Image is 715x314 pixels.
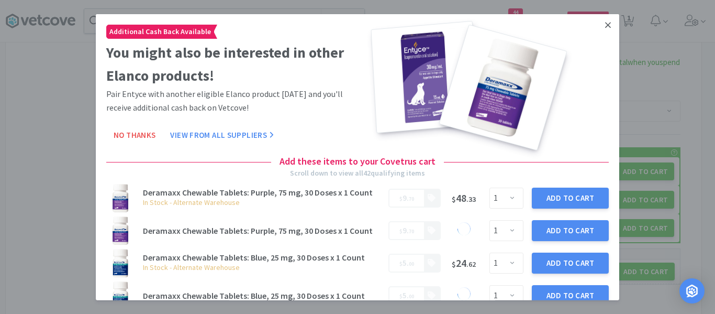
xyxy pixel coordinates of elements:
[399,196,403,202] span: $
[399,228,403,235] span: $
[106,249,135,277] img: 42eac7e6b68649eea33e2076fa326056_196558.jpeg
[271,154,444,169] h4: Add these items to your Covetrus cart
[409,293,414,300] span: 00
[106,216,135,245] img: 77fa4bcb430041c29cb06d5d5080539a_196476.jpeg
[452,256,476,269] span: 24
[532,188,609,209] button: Add to Cart
[403,290,407,300] span: 5
[163,125,281,146] button: View From All Suppliers
[143,291,382,300] h3: Deramaxx Chewable Tablets: Blue, 25 mg, 30 Doses x 1 Count
[399,193,414,203] span: .
[403,193,407,203] span: 9
[409,196,414,202] span: 70
[106,125,163,146] button: No Thanks
[409,228,414,235] span: 70
[143,262,382,273] h6: In Stock - Alternate Warehouse
[143,226,382,235] h3: Deramaxx Chewable Tablets: Purple, 75 mg, 30 Doses x 1 Count
[403,258,407,268] span: 5
[452,259,456,269] span: $
[106,184,135,212] img: 77fa4bcb430041c29cb06d5d5080539a_196476.jpeg
[399,225,414,235] span: .
[679,278,705,304] div: Open Intercom Messenger
[532,285,609,306] button: Add to Cart
[143,253,382,262] h3: Deramaxx Chewable Tablets: Blue, 25 mg, 30 Doses x 1 Count
[399,290,414,300] span: .
[399,258,414,268] span: .
[143,188,382,197] h3: Deramaxx Chewable Tablets: Purple, 75 mg, 30 Doses x 1 Count
[466,259,476,269] span: . 62
[452,194,456,204] span: $
[466,194,476,204] span: . 33
[290,167,425,179] div: Scroll down to view all 42 qualifying items
[106,88,353,114] p: Pair Entyce with another eligible Elanco product [DATE] and you'll receive additional cash back o...
[409,261,414,267] span: 00
[452,191,476,204] span: 48
[399,293,403,300] span: $
[399,261,403,267] span: $
[106,281,135,310] img: 42eac7e6b68649eea33e2076fa326056_196558.jpeg
[532,253,609,274] button: Add to Cart
[532,220,609,241] button: Add to Cart
[107,25,214,38] span: Additional Cash Back Available
[403,225,407,235] span: 9
[143,197,382,208] h6: In Stock - Alternate Warehouse
[106,40,353,88] h2: You might also be interested in other Elanco products!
